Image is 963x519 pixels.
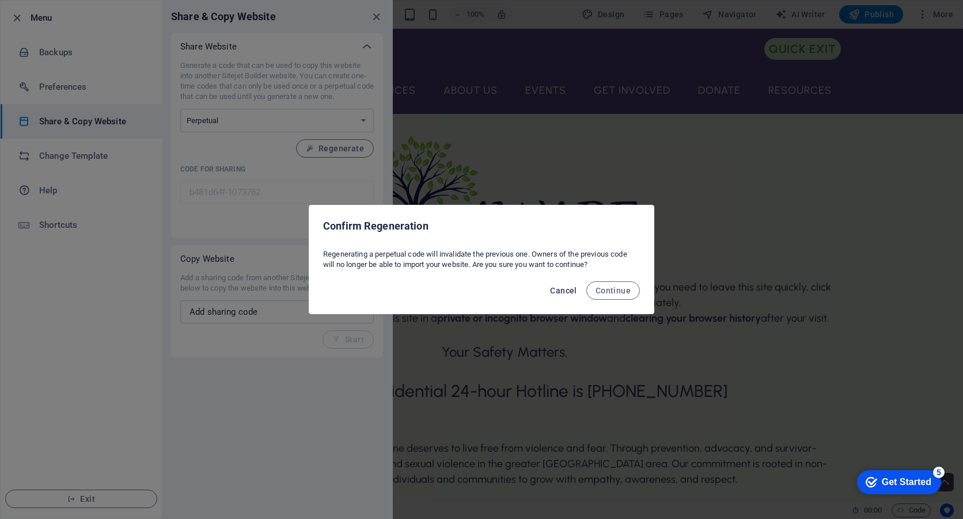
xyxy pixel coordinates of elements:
span: Continue [596,286,631,295]
div: 5 [85,2,97,14]
div: Get Started 5 items remaining, 0% complete [9,6,93,30]
h2: Confirm Regeneration [323,219,640,233]
div: Regenerating a perpetual code will invalidate the previous one. Owners of the previous code will ... [309,245,654,274]
button: Cancel [545,281,581,300]
span: Cancel [550,286,577,295]
button: Continue [586,281,640,300]
div: Get Started [34,13,84,23]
